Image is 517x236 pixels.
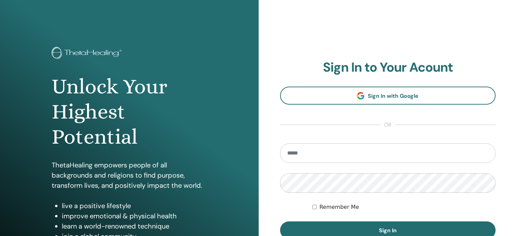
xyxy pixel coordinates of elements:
[312,203,496,211] div: Keep me authenticated indefinitely or until I manually logout
[52,160,207,190] p: ThetaHealing empowers people of all backgrounds and religions to find purpose, transform lives, a...
[280,87,496,105] a: Sign In with Google
[62,211,207,221] li: improve emotional & physical health
[320,203,359,211] label: Remember Me
[62,221,207,231] li: learn a world-renowned technique
[62,201,207,211] li: live a positive lifestyle
[280,60,496,75] h2: Sign In to Your Acount
[381,121,395,129] span: or
[368,92,418,99] span: Sign In with Google
[52,74,207,150] h1: Unlock Your Highest Potential
[379,227,397,234] span: Sign In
